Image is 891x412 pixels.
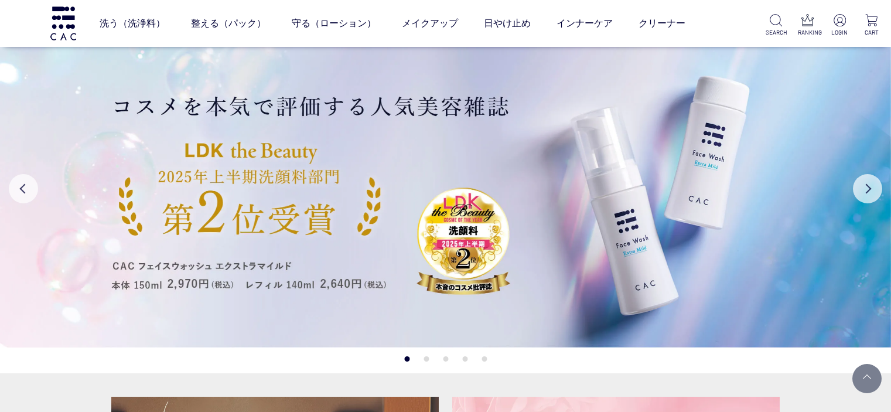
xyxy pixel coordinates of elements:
[829,28,850,37] p: LOGIN
[49,6,78,40] img: logo
[292,7,376,40] a: 守る（ローション）
[9,174,38,203] button: Previous
[766,28,786,37] p: SEARCH
[798,28,818,37] p: RANKING
[191,7,266,40] a: 整える（パック）
[861,14,882,37] a: CART
[861,28,882,37] p: CART
[100,7,165,40] a: 洗う（洗浄料）
[829,14,850,37] a: LOGIN
[766,14,786,37] a: SEARCH
[482,356,487,362] button: 5 of 5
[424,356,429,362] button: 2 of 5
[462,356,467,362] button: 4 of 5
[443,356,448,362] button: 3 of 5
[853,174,882,203] button: Next
[639,7,685,40] a: クリーナー
[402,7,458,40] a: メイクアップ
[798,14,818,37] a: RANKING
[557,7,613,40] a: インナーケア
[484,7,531,40] a: 日やけ止め
[404,356,409,362] button: 1 of 5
